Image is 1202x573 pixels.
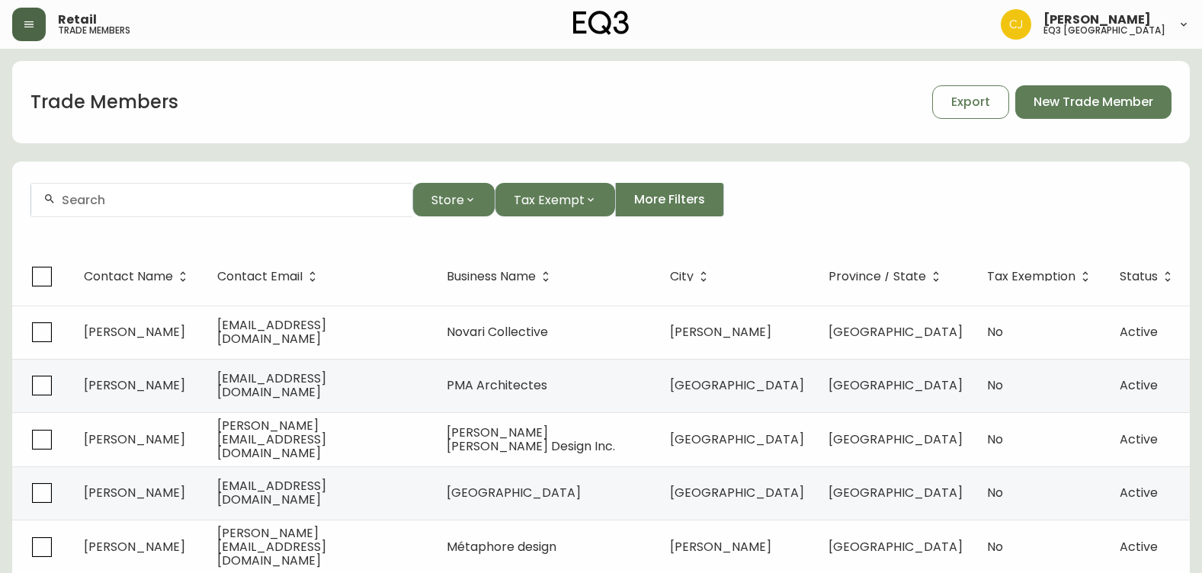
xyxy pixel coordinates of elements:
span: No [987,431,1003,448]
span: [EMAIL_ADDRESS][DOMAIN_NAME] [217,370,326,401]
span: No [987,376,1003,394]
span: [GEOGRAPHIC_DATA] [670,484,804,501]
span: [EMAIL_ADDRESS][DOMAIN_NAME] [217,477,326,508]
span: [PERSON_NAME][EMAIL_ADDRESS][DOMAIN_NAME] [217,524,326,569]
span: [EMAIL_ADDRESS][DOMAIN_NAME] [217,316,326,347]
span: [PERSON_NAME] [PERSON_NAME] Design Inc. [447,424,615,455]
span: Export [951,94,990,110]
span: Tax Exempt [514,190,585,210]
h5: eq3 [GEOGRAPHIC_DATA] [1043,26,1165,35]
span: [PERSON_NAME] [84,431,185,448]
img: logo [573,11,630,35]
span: Active [1120,376,1158,394]
span: Active [1120,323,1158,341]
span: [PERSON_NAME] [670,538,771,555]
span: More Filters [634,191,705,208]
span: Tax Exemption [987,272,1075,281]
span: [PERSON_NAME] [1043,14,1151,26]
span: [PERSON_NAME][EMAIL_ADDRESS][DOMAIN_NAME] [217,417,326,462]
input: Search [62,193,400,207]
span: Store [431,190,464,210]
span: Business Name [447,270,556,283]
button: Tax Exempt [495,183,615,216]
span: No [987,484,1003,501]
span: Status [1120,272,1158,281]
span: Business Name [447,272,536,281]
span: [GEOGRAPHIC_DATA] [829,376,963,394]
span: Province / State [829,270,946,283]
h1: Trade Members [30,89,178,115]
span: Status [1120,270,1178,283]
span: Active [1120,484,1158,501]
span: Novari Collective [447,323,548,341]
span: Tax Exemption [987,270,1095,283]
span: [GEOGRAPHIC_DATA] [670,376,804,394]
span: [PERSON_NAME] [670,323,771,341]
span: Métaphore design [447,538,556,555]
span: City [670,272,694,281]
span: [GEOGRAPHIC_DATA] [829,484,963,501]
span: [PERSON_NAME] [84,323,185,341]
span: [GEOGRAPHIC_DATA] [829,323,963,341]
h5: trade members [58,26,130,35]
span: No [987,538,1003,555]
button: Store [412,183,495,216]
span: Active [1120,538,1158,555]
span: City [670,270,713,283]
span: Retail [58,14,97,26]
span: Contact Email [217,272,303,281]
span: Contact Name [84,270,193,283]
button: More Filters [615,183,724,216]
img: 7836c8950ad67d536e8437018b5c2533 [1001,9,1031,40]
span: [PERSON_NAME] [84,538,185,555]
span: New Trade Member [1034,94,1153,110]
span: [GEOGRAPHIC_DATA] [447,484,581,501]
button: Export [932,85,1009,119]
span: Province / State [829,272,926,281]
span: Contact Name [84,272,173,281]
span: PMA Architectes [447,376,547,394]
button: New Trade Member [1015,85,1172,119]
span: [GEOGRAPHIC_DATA] [829,538,963,555]
span: [PERSON_NAME] [84,484,185,501]
span: [GEOGRAPHIC_DATA] [670,431,804,448]
span: [PERSON_NAME] [84,376,185,394]
span: Active [1120,431,1158,448]
span: [GEOGRAPHIC_DATA] [829,431,963,448]
span: No [987,323,1003,341]
span: Contact Email [217,270,322,283]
